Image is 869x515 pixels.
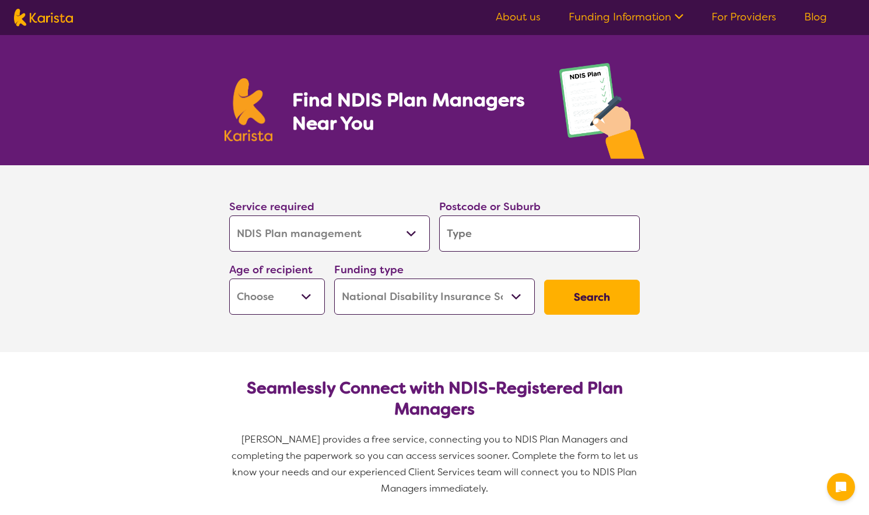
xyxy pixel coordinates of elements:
[496,10,541,24] a: About us
[229,200,314,214] label: Service required
[544,280,640,315] button: Search
[439,215,640,252] input: Type
[239,378,630,420] h2: Seamlessly Connect with NDIS-Registered Plan Managers
[225,78,272,141] img: Karista logo
[804,10,827,24] a: Blog
[334,263,404,277] label: Funding type
[232,433,640,495] span: [PERSON_NAME] provides a free service, connecting you to NDIS Plan Managers and completing the pa...
[14,9,73,26] img: Karista logo
[712,10,776,24] a: For Providers
[439,200,541,214] label: Postcode or Suburb
[569,10,684,24] a: Funding Information
[229,263,313,277] label: Age of recipient
[292,88,536,135] h1: Find NDIS Plan Managers Near You
[559,63,644,165] img: plan-management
